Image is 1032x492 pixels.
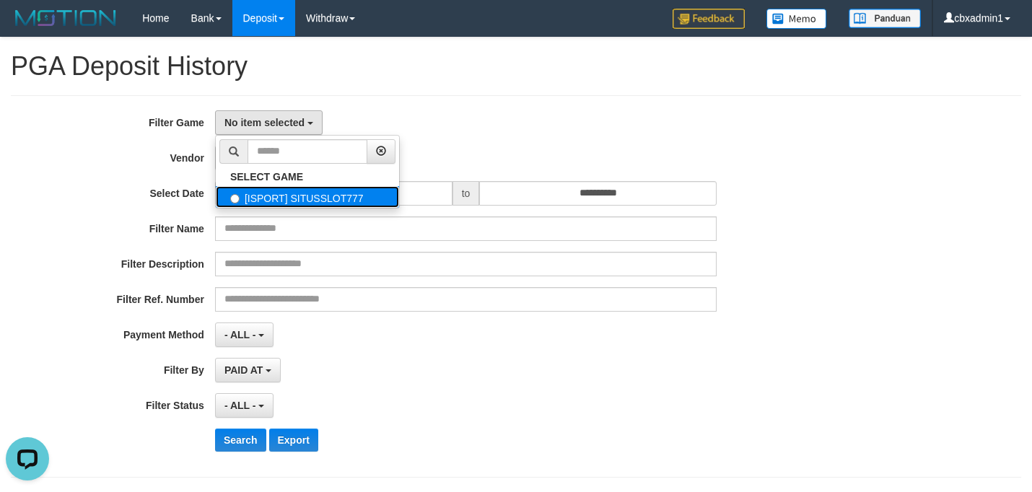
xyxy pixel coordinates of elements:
[224,117,305,128] span: No item selected
[230,171,303,183] b: SELECT GAME
[216,167,399,186] a: SELECT GAME
[673,9,745,29] img: Feedback.jpg
[269,429,318,452] button: Export
[215,393,274,418] button: - ALL -
[215,110,323,135] button: No item selected
[849,9,921,28] img: panduan.png
[215,429,266,452] button: Search
[452,181,480,206] span: to
[216,186,399,208] label: [ISPORT] SITUSSLOT777
[224,329,256,341] span: - ALL -
[11,52,1021,81] h1: PGA Deposit History
[6,6,49,49] button: Open LiveChat chat widget
[230,194,240,203] input: [ISPORT] SITUSSLOT777
[11,7,121,29] img: MOTION_logo.png
[224,364,263,376] span: PAID AT
[766,9,827,29] img: Button%20Memo.svg
[224,400,256,411] span: - ALL -
[215,322,274,347] button: - ALL -
[215,358,281,382] button: PAID AT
